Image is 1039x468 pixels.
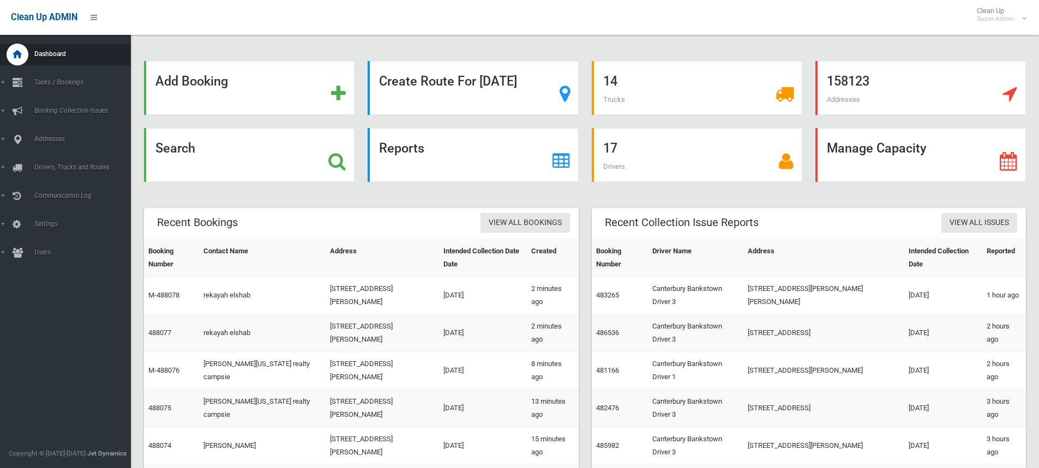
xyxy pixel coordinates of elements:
a: M-488078 [148,291,179,299]
a: 486536 [596,329,619,337]
a: Create Route For [DATE] [368,61,578,115]
span: Drivers [603,162,625,171]
td: 15 minutes ago [527,427,579,465]
a: Reports [368,128,578,182]
td: [STREET_ADDRESS][PERSON_NAME] [326,390,439,427]
header: Recent Bookings [144,212,251,233]
span: Addresses [31,135,139,143]
td: [STREET_ADDRESS][PERSON_NAME] [326,427,439,465]
td: [DATE] [904,390,982,427]
a: 158123 Addresses [815,61,1026,115]
th: Booking Number [592,239,648,277]
td: [STREET_ADDRESS][PERSON_NAME] [743,352,904,390]
td: [DATE] [439,427,527,465]
td: rekayah elshab [199,277,326,314]
span: Tasks / Bookings [31,78,139,86]
span: Trucks [603,95,625,104]
span: Addresses [827,95,860,104]
td: rekayah elshab [199,314,326,352]
td: 2 minutes ago [527,314,579,352]
td: 3 hours ago [982,390,1026,427]
td: 2 hours ago [982,314,1026,352]
td: [DATE] [904,277,982,314]
td: [DATE] [439,352,527,390]
th: Booking Number [144,239,199,277]
td: 1 hour ago [982,277,1026,314]
strong: 158123 [827,74,869,89]
a: Add Booking [144,61,355,115]
th: Contact Name [199,239,326,277]
td: [STREET_ADDRESS][PERSON_NAME] [326,277,439,314]
span: Booking Collection Issues [31,107,139,114]
th: Address [743,239,904,277]
strong: Add Booking [155,74,228,89]
a: Search [144,128,355,182]
a: Manage Capacity [815,128,1026,182]
td: [STREET_ADDRESS][PERSON_NAME][PERSON_NAME] [743,277,904,314]
td: 8 minutes ago [527,352,579,390]
td: Canterbury Bankstown Driver 3 [648,314,743,352]
td: [STREET_ADDRESS][PERSON_NAME] [326,314,439,352]
small: Super Admin [977,15,1014,23]
header: Recent Collection Issue Reports [592,212,772,233]
span: Users [31,248,139,256]
span: Drivers, Trucks and Routes [31,163,139,171]
span: Clean Up [971,7,1025,23]
th: Intended Collection Date Date [439,239,527,277]
td: [DATE] [904,352,982,390]
td: [STREET_ADDRESS] [743,314,904,352]
strong: Reports [379,141,424,156]
span: Settings [31,220,139,228]
td: [DATE] [439,390,527,427]
span: Copyright © [DATE]-[DATE] [9,449,86,457]
td: [PERSON_NAME][US_STATE] realty campsie [199,390,326,427]
span: Communication Log [31,192,139,199]
td: 3 hours ago [982,427,1026,465]
a: 17 Drivers [592,128,802,182]
span: Clean Up ADMIN [11,12,77,22]
a: 485982 [596,441,619,449]
td: [PERSON_NAME] [199,427,326,465]
td: 13 minutes ago [527,390,579,427]
td: [DATE] [439,314,527,352]
td: [DATE] [439,277,527,314]
strong: Search [155,141,195,156]
td: Canterbury Bankstown Driver 3 [648,390,743,427]
strong: Manage Capacity [827,141,926,156]
td: [DATE] [904,314,982,352]
th: Address [326,239,439,277]
td: [STREET_ADDRESS][PERSON_NAME] [326,352,439,390]
a: 481166 [596,366,619,374]
td: [PERSON_NAME][US_STATE] realty campsie [199,352,326,390]
a: View All Issues [941,213,1017,233]
td: [DATE] [904,427,982,465]
a: M-488076 [148,366,179,374]
th: Created [527,239,579,277]
a: 488074 [148,441,171,449]
td: Canterbury Bankstown Driver 1 [648,352,743,390]
a: 482476 [596,404,619,412]
td: [STREET_ADDRESS][PERSON_NAME] [743,427,904,465]
strong: 14 [603,74,617,89]
strong: 17 [603,141,617,156]
a: 483265 [596,291,619,299]
td: Canterbury Bankstown Driver 3 [648,277,743,314]
strong: Create Route For [DATE] [379,74,517,89]
a: 14 Trucks [592,61,802,115]
th: Intended Collection Date [904,239,982,277]
td: [STREET_ADDRESS] [743,390,904,427]
a: View All Bookings [481,213,570,233]
strong: Jet Dynamics [87,449,127,457]
a: 488075 [148,404,171,412]
th: Driver Name [648,239,743,277]
a: 488077 [148,329,171,337]
th: Reported [982,239,1026,277]
td: Canterbury Bankstown Driver 3 [648,427,743,465]
span: Dashboard [31,50,139,58]
td: 2 hours ago [982,352,1026,390]
td: 2 minutes ago [527,277,579,314]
